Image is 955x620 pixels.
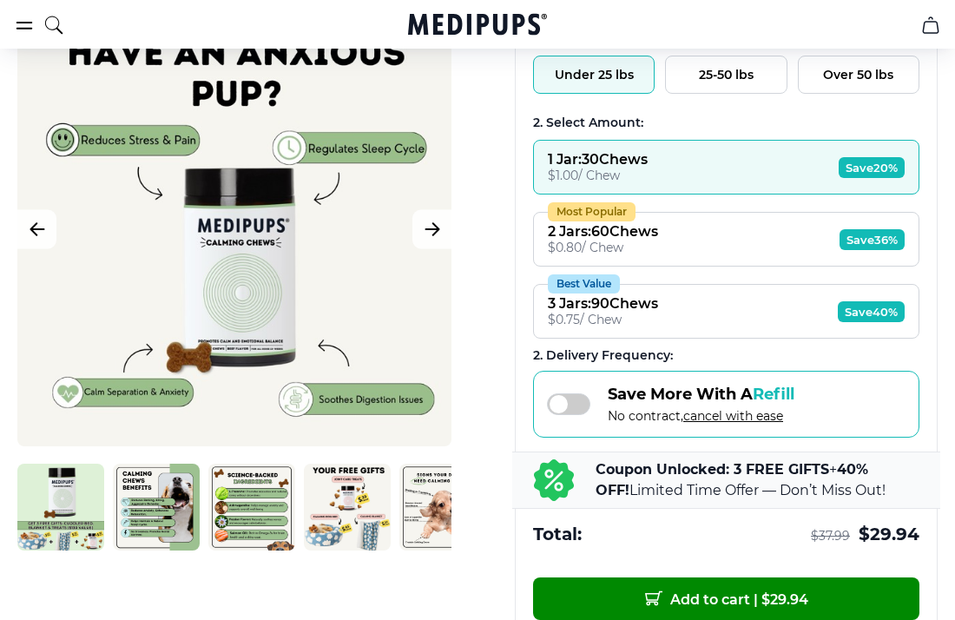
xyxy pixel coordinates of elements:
[548,312,658,327] div: $ 0.75 / Chew
[548,240,658,255] div: $ 0.80 / Chew
[645,590,808,608] span: Add to cart | $ 29.94
[304,464,391,551] img: Calming Dog Chews | Natural Dog Supplements
[399,464,486,551] img: Calming Dog Chews | Natural Dog Supplements
[811,528,850,544] span: $ 37.99
[596,461,829,478] b: Coupon Unlocked: 3 FREE GIFTS
[683,408,783,424] span: cancel with ease
[838,301,905,322] span: Save 40%
[548,202,636,221] div: Most Popular
[548,151,648,168] div: 1 Jar : 30 Chews
[859,523,919,546] span: $ 29.94
[408,11,547,41] a: Medipups
[412,210,451,249] button: Next Image
[548,168,648,183] div: $ 1.00 / Chew
[548,274,620,294] div: Best Value
[548,295,658,312] div: 3 Jars : 90 Chews
[840,229,905,250] span: Save 36%
[839,157,905,178] span: Save 20%
[533,115,919,131] div: 2. Select Amount:
[533,56,655,94] button: Under 25 lbs
[533,347,673,363] span: 2 . Delivery Frequency:
[608,385,794,404] span: Save More With A
[596,459,919,501] p: + Limited Time Offer — Don’t Miss Out!
[17,464,104,551] img: Calming Dog Chews | Natural Dog Supplements
[753,385,794,404] span: Refill
[208,464,295,551] img: Calming Dog Chews | Natural Dog Supplements
[533,284,919,339] button: Best Value3 Jars:90Chews$0.75/ ChewSave40%
[910,4,952,46] button: cart
[608,408,794,424] span: No contract,
[533,140,919,195] button: 1 Jar:30Chews$1.00/ ChewSave20%
[43,3,64,47] button: search
[533,523,582,546] span: Total:
[14,15,35,36] button: burger-menu
[533,577,919,620] button: Add to cart | $29.94
[113,464,200,551] img: Calming Dog Chews | Natural Dog Supplements
[548,223,658,240] div: 2 Jars : 60 Chews
[533,212,919,267] button: Most Popular2 Jars:60Chews$0.80/ ChewSave36%
[798,56,919,94] button: Over 50 lbs
[17,210,56,249] button: Previous Image
[665,56,787,94] button: 25-50 lbs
